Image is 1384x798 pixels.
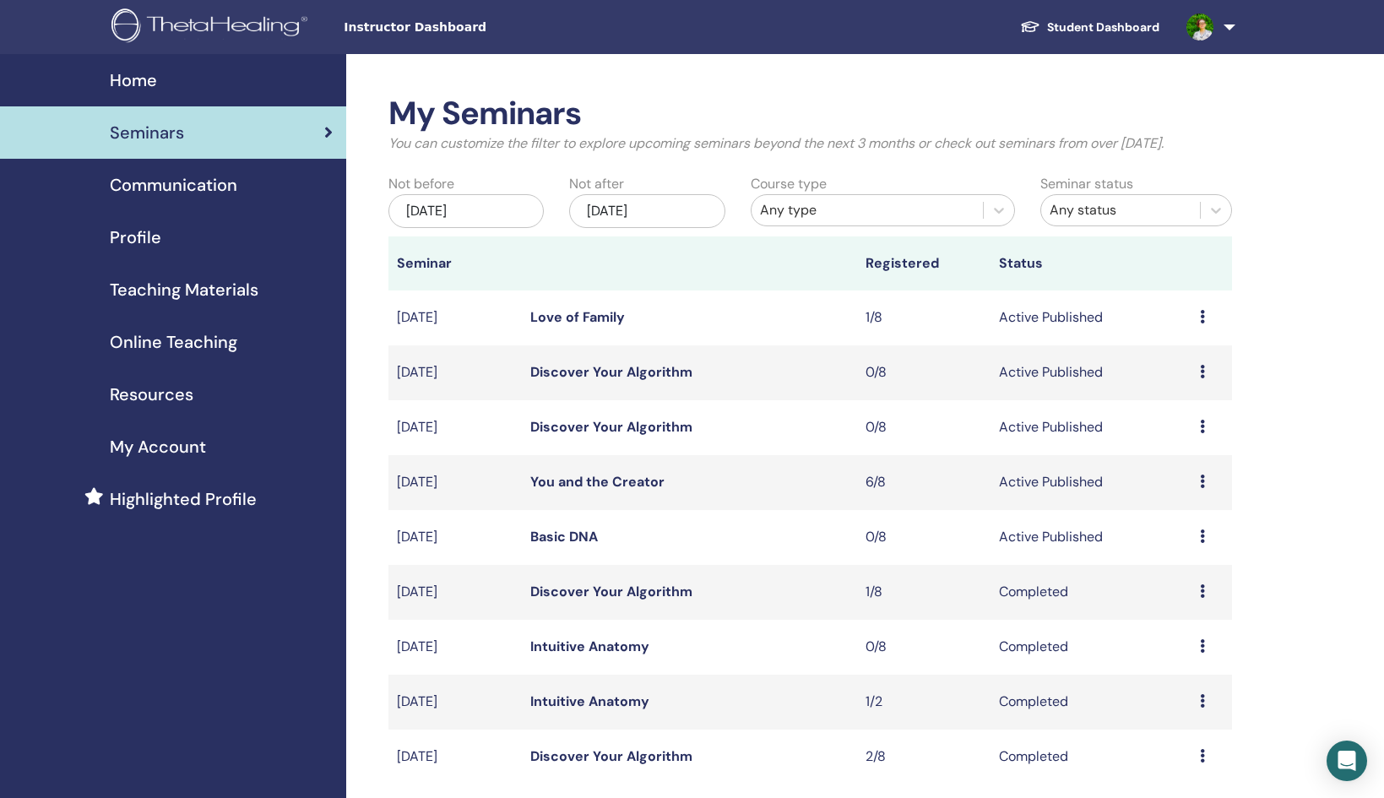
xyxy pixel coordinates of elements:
a: Intuitive Anatomy [530,638,649,655]
span: Teaching Materials [110,277,258,302]
h2: My Seminars [388,95,1232,133]
td: [DATE] [388,730,523,784]
label: Not before [388,174,454,194]
span: Online Teaching [110,329,237,355]
span: Resources [110,382,193,407]
td: Active Published [991,510,1191,565]
td: 0/8 [857,345,991,400]
td: 1/8 [857,290,991,345]
a: Student Dashboard [1007,12,1173,43]
div: Any type [760,200,974,220]
span: Seminars [110,120,184,145]
a: Basic DNA [530,528,598,546]
span: Instructor Dashboard [344,19,597,36]
a: Intuitive Anatomy [530,692,649,710]
td: [DATE] [388,400,523,455]
a: You and the Creator [530,473,665,491]
img: default.jpg [1186,14,1213,41]
label: Not after [569,174,624,194]
td: Active Published [991,290,1191,345]
a: Discover Your Algorithm [530,418,692,436]
p: You can customize the filter to explore upcoming seminars beyond the next 3 months or check out s... [388,133,1232,154]
td: [DATE] [388,345,523,400]
td: Active Published [991,455,1191,510]
td: Active Published [991,345,1191,400]
a: Discover Your Algorithm [530,583,692,600]
div: [DATE] [569,194,725,228]
div: Any status [1050,200,1191,220]
td: [DATE] [388,675,523,730]
span: Communication [110,172,237,198]
td: 0/8 [857,400,991,455]
a: Discover Your Algorithm [530,363,692,381]
td: [DATE] [388,620,523,675]
td: [DATE] [388,510,523,565]
th: Registered [857,236,991,290]
td: 2/8 [857,730,991,784]
td: Active Published [991,400,1191,455]
div: [DATE] [388,194,544,228]
img: graduation-cap-white.svg [1020,19,1040,34]
td: 0/8 [857,620,991,675]
td: 1/2 [857,675,991,730]
td: 1/8 [857,565,991,620]
div: Open Intercom Messenger [1327,741,1367,781]
a: Love of Family [530,308,625,326]
td: Completed [991,620,1191,675]
th: Status [991,236,1191,290]
span: My Account [110,434,206,459]
span: Home [110,68,157,93]
img: logo.png [111,8,313,46]
label: Course type [751,174,827,194]
td: Completed [991,730,1191,784]
a: Discover Your Algorithm [530,747,692,765]
td: Completed [991,565,1191,620]
span: Highlighted Profile [110,486,257,512]
td: [DATE] [388,455,523,510]
td: Completed [991,675,1191,730]
th: Seminar [388,236,523,290]
td: 6/8 [857,455,991,510]
label: Seminar status [1040,174,1133,194]
td: [DATE] [388,565,523,620]
span: Profile [110,225,161,250]
td: [DATE] [388,290,523,345]
td: 0/8 [857,510,991,565]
